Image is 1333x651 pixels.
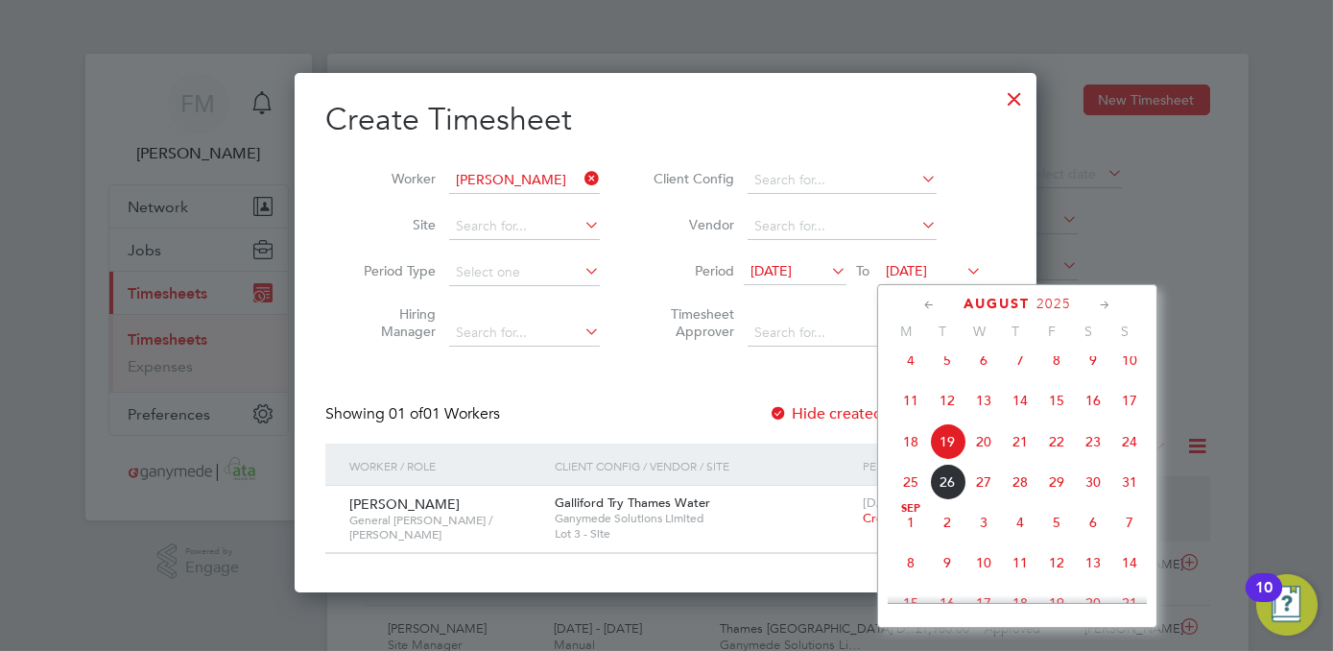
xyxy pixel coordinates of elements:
[965,423,1002,460] span: 20
[349,513,540,542] span: General [PERSON_NAME] / [PERSON_NAME]
[893,423,929,460] span: 18
[1111,585,1148,621] span: 21
[1002,464,1038,500] span: 28
[555,526,853,542] span: Lot 3 - Site
[748,320,937,347] input: Search for...
[648,170,734,187] label: Client Config
[965,464,1002,500] span: 27
[648,305,734,340] label: Timesheet Approver
[449,259,600,286] input: Select one
[929,544,965,581] span: 9
[893,504,929,514] span: Sep
[1111,464,1148,500] span: 31
[929,585,965,621] span: 16
[1002,504,1038,541] span: 4
[1002,382,1038,419] span: 14
[555,511,853,526] span: Ganymede Solutions Limited
[769,404,964,423] label: Hide created timesheets
[1111,423,1148,460] span: 24
[965,544,1002,581] span: 10
[449,167,600,194] input: Search for...
[349,495,460,513] span: [PERSON_NAME]
[1075,382,1111,419] span: 16
[349,216,436,233] label: Site
[648,216,734,233] label: Vendor
[449,320,600,347] input: Search for...
[1075,342,1111,378] span: 9
[965,585,1002,621] span: 17
[893,544,929,581] span: 8
[449,213,600,240] input: Search for...
[1002,423,1038,460] span: 21
[748,167,937,194] input: Search for...
[349,262,436,279] label: Period Type
[929,464,965,500] span: 26
[850,258,875,283] span: To
[1075,464,1111,500] span: 30
[1034,323,1070,340] span: F
[1038,504,1075,541] span: 5
[1038,585,1075,621] span: 19
[1038,423,1075,460] span: 22
[1038,464,1075,500] span: 29
[1002,585,1038,621] span: 18
[1111,342,1148,378] span: 10
[349,170,436,187] label: Worker
[1075,585,1111,621] span: 20
[929,423,965,460] span: 19
[893,585,929,621] span: 15
[389,404,423,423] span: 01 of
[961,323,997,340] span: W
[1038,382,1075,419] span: 15
[929,504,965,541] span: 2
[997,323,1034,340] span: T
[1075,423,1111,460] span: 23
[1111,544,1148,581] span: 14
[1002,544,1038,581] span: 11
[924,323,961,340] span: T
[1038,544,1075,581] span: 12
[1111,504,1148,541] span: 7
[893,382,929,419] span: 11
[965,382,1002,419] span: 13
[929,382,965,419] span: 12
[893,504,929,541] span: 1
[1075,544,1111,581] span: 13
[893,342,929,378] span: 4
[349,305,436,340] label: Hiring Manager
[1070,323,1107,340] span: S
[888,323,924,340] span: M
[550,444,858,488] div: Client Config / Vendor / Site
[748,213,937,240] input: Search for...
[389,404,500,423] span: 01 Workers
[965,342,1002,378] span: 6
[1036,296,1071,312] span: 2025
[886,262,927,279] span: [DATE]
[1002,342,1038,378] span: 7
[965,504,1002,541] span: 3
[1075,504,1111,541] span: 6
[750,262,792,279] span: [DATE]
[1255,588,1273,613] div: 10
[964,296,1030,312] span: August
[648,262,734,279] label: Period
[325,100,1006,140] h2: Create Timesheet
[929,342,965,378] span: 5
[325,404,504,424] div: Showing
[555,494,710,511] span: Galliford Try Thames Water
[1038,342,1075,378] span: 8
[1111,382,1148,419] span: 17
[858,444,987,488] div: Period
[1107,323,1143,340] span: S
[863,494,951,511] span: [DATE] - [DATE]
[893,464,929,500] span: 25
[345,444,550,488] div: Worker / Role
[863,510,961,526] span: Create timesheet
[1256,574,1318,636] button: Open Resource Center, 10 new notifications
